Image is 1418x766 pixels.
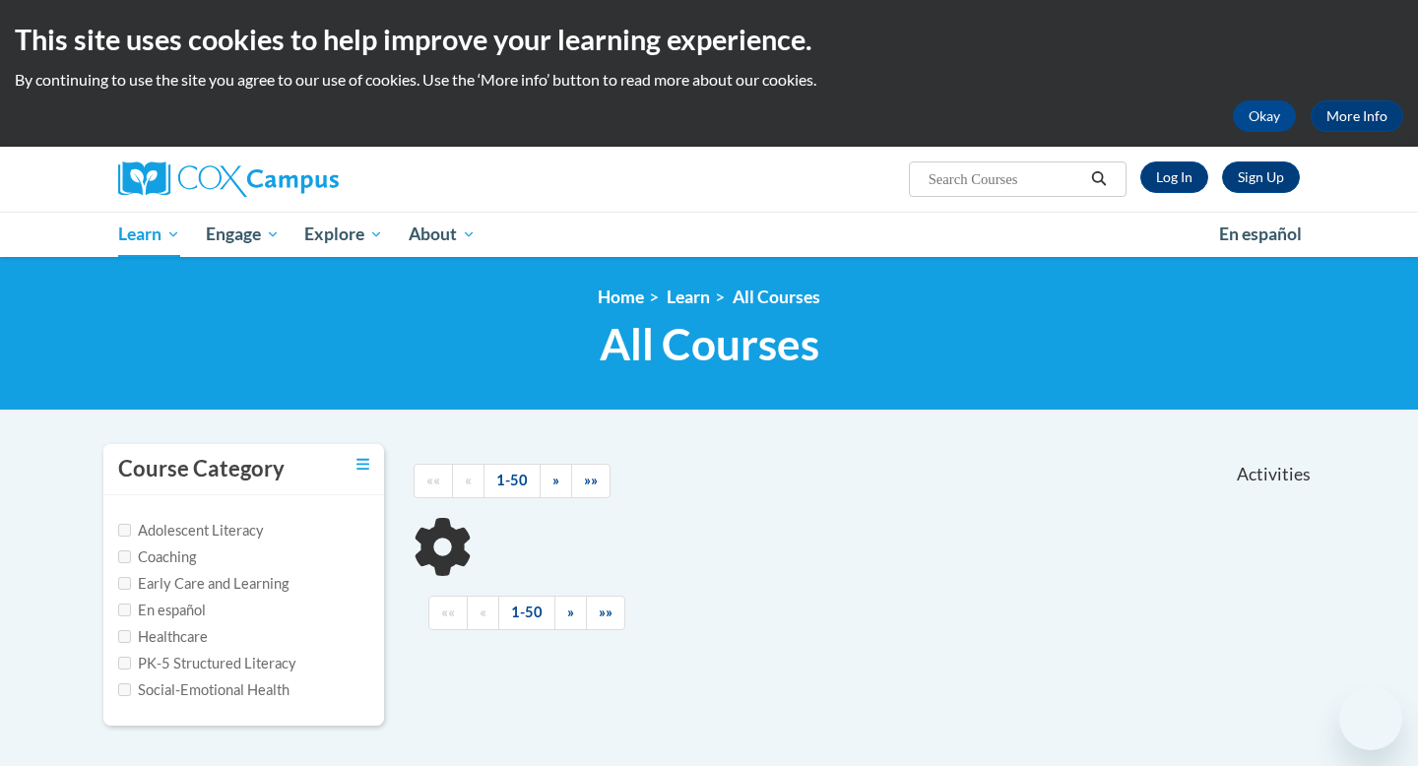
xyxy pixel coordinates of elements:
a: Next [540,464,572,498]
input: Checkbox for Options [118,604,131,616]
h2: This site uses cookies to help improve your learning experience. [15,20,1403,59]
span: Learn [118,223,180,246]
input: Checkbox for Options [118,630,131,643]
a: Next [554,596,587,630]
a: Explore [291,212,396,257]
a: Register [1222,161,1300,193]
span: « [465,472,472,488]
a: More Info [1311,100,1403,132]
a: Cox Campus [118,161,492,197]
label: PK-5 Structured Literacy [118,653,296,674]
a: Home [598,287,644,307]
a: Previous [467,596,499,630]
input: Search Courses [927,167,1084,191]
input: Checkbox for Options [118,657,131,670]
span: «« [426,472,440,488]
span: About [409,223,476,246]
a: All Courses [733,287,820,307]
a: Begining [414,464,453,498]
input: Checkbox for Options [118,577,131,590]
span: »» [599,604,612,620]
button: Search [1084,167,1114,191]
span: » [567,604,574,620]
a: En español [1206,214,1315,255]
span: En español [1219,223,1302,244]
span: Engage [206,223,280,246]
button: Okay [1233,100,1296,132]
span: «« [441,604,455,620]
label: Early Care and Learning [118,573,289,595]
span: All Courses [600,318,819,370]
a: End [571,464,611,498]
input: Checkbox for Options [118,550,131,563]
label: Social-Emotional Health [118,679,290,701]
a: About [396,212,488,257]
a: End [586,596,625,630]
a: 1-50 [483,464,541,498]
label: Coaching [118,546,196,568]
span: Explore [304,223,383,246]
a: 1-50 [498,596,555,630]
a: Learn [667,287,710,307]
span: »» [584,472,598,488]
a: Begining [428,596,468,630]
a: Engage [193,212,292,257]
label: Healthcare [118,626,208,648]
input: Checkbox for Options [118,524,131,537]
a: Log In [1140,161,1208,193]
h3: Course Category [118,454,285,484]
label: En español [118,600,206,621]
span: « [480,604,486,620]
a: Previous [452,464,484,498]
div: Main menu [89,212,1329,257]
iframe: Button to launch messaging window [1339,687,1402,750]
span: » [552,472,559,488]
label: Adolescent Literacy [118,520,264,542]
a: Toggle collapse [356,454,369,476]
a: Learn [105,212,193,257]
img: Cox Campus [118,161,339,197]
input: Checkbox for Options [118,683,131,696]
span: Activities [1237,464,1311,485]
p: By continuing to use the site you agree to our use of cookies. Use the ‘More info’ button to read... [15,69,1403,91]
